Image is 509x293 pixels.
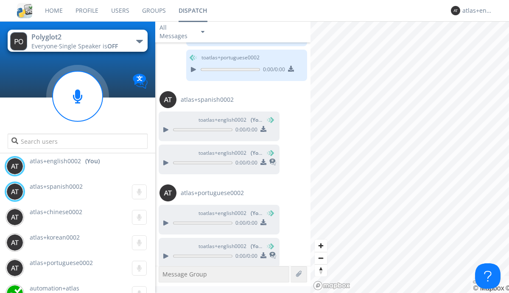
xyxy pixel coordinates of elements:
[159,91,176,108] img: 373638.png
[30,208,82,216] span: atlas+chinese0002
[199,116,262,124] span: to atlas+english0002
[30,157,81,165] span: atlas+english0002
[10,32,27,50] img: 373638.png
[251,116,263,123] span: (You)
[251,243,263,250] span: (You)
[31,32,127,42] div: Polyglot2
[30,284,79,292] span: automation+atlas
[201,54,260,61] span: to atlas+portuguese0002
[6,209,23,226] img: 373638.png
[260,126,266,132] img: download media button
[462,6,494,15] div: atlas+english0002
[313,281,350,290] a: Mapbox logo
[30,182,83,190] span: atlas+spanish0002
[85,157,100,165] div: (You)
[181,189,244,197] span: atlas+portuguese0002
[159,23,193,40] div: All Messages
[232,219,257,229] span: 0:00 / 0:00
[30,233,80,241] span: atlas+korean0002
[181,95,234,104] span: atlas+spanish0002
[6,158,23,175] img: 373638.png
[260,219,266,225] img: download media button
[473,285,504,292] a: Mapbox
[6,260,23,276] img: 373638.png
[6,234,23,251] img: 373638.png
[8,134,147,149] input: Search users
[475,263,501,289] iframe: Toggle Customer Support
[232,252,257,262] span: 0:00 / 0:00
[251,209,263,217] span: (You)
[59,42,118,50] span: Single Speaker is
[288,66,294,72] img: download media button
[232,159,257,168] span: 0:00 / 0:00
[260,159,266,165] img: download media button
[17,3,32,18] img: cddb5a64eb264b2086981ab96f4c1ba7
[269,157,276,168] span: This is a translated message
[30,259,93,267] span: atlas+portuguese0002
[232,126,257,135] span: 0:00 / 0:00
[269,252,276,259] img: translated-message
[31,42,127,50] div: Everyone ·
[107,42,118,50] span: OFF
[8,30,147,52] button: Polyglot2Everyone·Single Speaker isOFF
[6,183,23,200] img: 373638.png
[451,6,460,15] img: 373638.png
[315,252,327,264] button: Zoom out
[201,31,204,33] img: caret-down-sm.svg
[260,252,266,258] img: download media button
[315,240,327,252] button: Zoom in
[199,149,262,157] span: to atlas+english0002
[473,281,480,283] button: Toggle attribution
[159,184,176,201] img: 373638.png
[269,159,276,165] img: translated-message
[133,74,148,89] img: Translation enabled
[251,149,263,156] span: (You)
[199,209,262,217] span: to atlas+english0002
[260,66,285,75] span: 0:00 / 0:00
[315,265,327,276] span: Reset bearing to north
[315,264,327,276] button: Reset bearing to north
[199,243,262,250] span: to atlas+english0002
[269,251,276,262] span: This is a translated message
